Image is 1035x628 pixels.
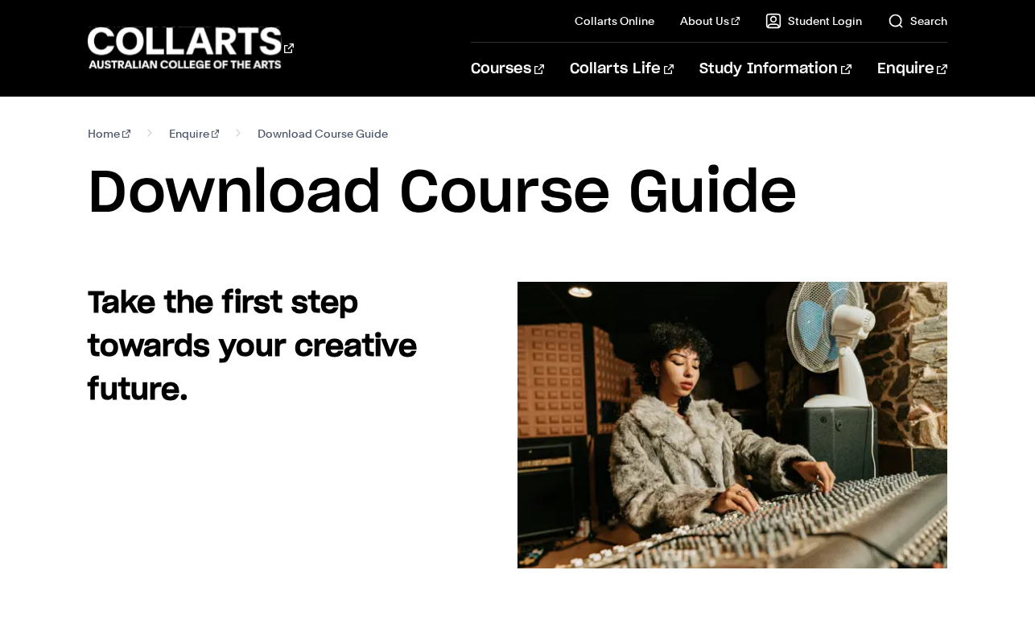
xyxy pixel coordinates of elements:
a: About Us [680,13,740,29]
a: Collarts Online [575,13,654,29]
strong: Take the first step towards your creative future. [88,289,417,405]
span: Download Course Guide [258,122,388,145]
a: Home [88,122,130,145]
a: Search [888,13,947,29]
a: Enquire [169,122,220,145]
div: Go to homepage [88,25,294,71]
a: Courses [471,43,544,96]
h1: Download Course Guide [88,158,946,230]
a: Collarts Life [570,43,674,96]
a: Enquire [877,43,947,96]
a: Study Information [699,43,851,96]
a: Student Login [765,13,862,29]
